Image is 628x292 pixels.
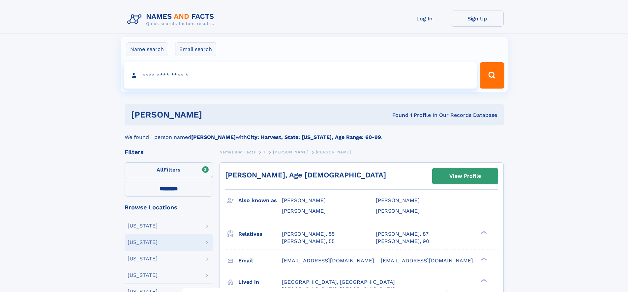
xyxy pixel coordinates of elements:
a: Names and Facts [220,148,256,156]
b: City: Harvest, State: [US_STATE], Age Range: 60-99 [247,134,381,140]
a: [PERSON_NAME], 90 [376,238,429,245]
a: Sign Up [451,11,504,27]
a: Log In [398,11,451,27]
h3: Email [238,255,282,266]
span: [PERSON_NAME] [282,208,326,214]
span: T [263,150,266,154]
a: [PERSON_NAME] [273,148,308,156]
div: [US_STATE] [128,240,158,245]
a: [PERSON_NAME], 55 [282,238,335,245]
h3: Lived in [238,277,282,288]
div: [US_STATE] [128,256,158,261]
span: [PERSON_NAME] [282,197,326,203]
span: [PERSON_NAME] [376,197,420,203]
span: [EMAIL_ADDRESS][DOMAIN_NAME] [381,257,473,264]
img: Logo Names and Facts [125,11,220,28]
span: All [157,167,164,173]
div: [US_STATE] [128,273,158,278]
h1: [PERSON_NAME] [131,111,297,119]
span: [PERSON_NAME] [376,208,420,214]
div: [US_STATE] [128,223,158,228]
label: Filters [125,162,213,178]
a: [PERSON_NAME], 55 [282,230,335,238]
h3: Relatives [238,228,282,240]
label: Name search [126,42,168,56]
input: search input [124,62,477,89]
a: [PERSON_NAME], Age [DEMOGRAPHIC_DATA] [225,171,386,179]
span: [GEOGRAPHIC_DATA], [GEOGRAPHIC_DATA] [282,279,395,285]
span: [EMAIL_ADDRESS][DOMAIN_NAME] [282,257,374,264]
span: [PERSON_NAME] [273,150,308,154]
span: [PERSON_NAME] [316,150,351,154]
a: View Profile [433,168,498,184]
div: ❯ [479,257,487,261]
b: [PERSON_NAME] [191,134,236,140]
div: ❯ [479,278,487,282]
div: Found 1 Profile In Our Records Database [297,112,497,119]
div: Filters [125,149,213,155]
div: View Profile [449,169,481,184]
div: Browse Locations [125,204,213,210]
h3: Also known as [238,195,282,206]
div: We found 1 person named with . [125,125,504,141]
div: ❯ [479,230,487,234]
a: [PERSON_NAME], 87 [376,230,429,238]
a: T [263,148,266,156]
label: Email search [175,42,216,56]
button: Search Button [480,62,504,89]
